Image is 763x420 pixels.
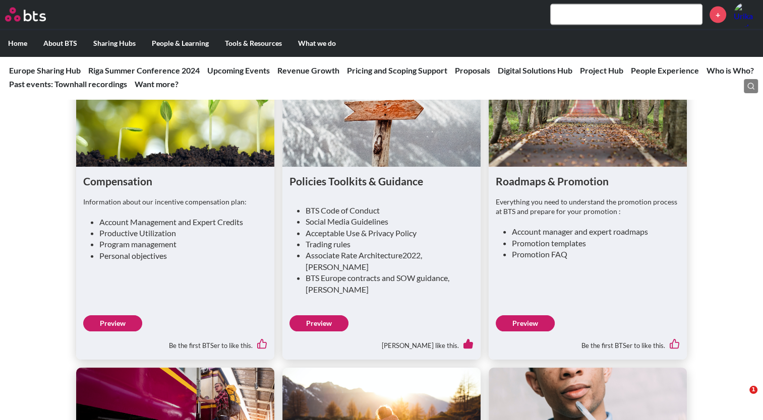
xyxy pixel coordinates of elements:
[306,272,465,295] li: BTS Europe contracts and SOW guidance, [PERSON_NAME]
[512,226,672,237] li: Account manager and expert roadmaps
[455,65,490,75] a: Proposals
[217,30,290,56] label: Tools & Resources
[5,8,65,22] a: Go home
[135,79,179,89] a: Want more?
[83,315,142,331] a: Preview
[83,174,267,188] h1: Compensation
[707,65,754,75] a: Who is Who?
[99,228,259,239] li: Productive Utilization
[83,331,267,353] div: Be the first BTSer to like this.
[277,65,339,75] a: Revenue Growth
[496,174,680,188] h1: Roadmaps & Promotion
[512,238,672,249] li: Promotion templates
[35,30,85,56] label: About BTS
[144,30,217,56] label: People & Learning
[88,65,200,75] a: Riga Summer Conference 2024
[498,65,572,75] a: Digital Solutions Hub
[5,8,46,22] img: BTS Logo
[83,197,267,207] p: Information about our incentive compensation plan:
[290,30,344,56] label: What we do
[9,79,127,89] a: Past events: Townhall recordings
[99,217,259,228] li: Account Management and Expert Credits
[207,65,270,75] a: Upcoming Events
[85,30,144,56] label: Sharing Hubs
[289,315,348,331] a: Preview
[9,65,81,75] a: Europe Sharing Hub
[306,205,465,216] li: BTS Code of Conduct
[306,239,465,250] li: Trading rules
[306,228,465,239] li: Acceptable Use & Privacy Policy
[631,65,699,75] a: People Experience
[306,216,465,227] li: Social Media Guidelines
[289,174,474,188] h1: Policies Toolkits & Guidance
[306,250,465,272] li: Associate Rate Architecture2022, [PERSON_NAME]
[734,3,758,27] img: Urika Raghu
[347,65,447,75] a: Pricing and Scoping Support
[512,249,672,260] li: Promotion FAQ
[729,386,753,410] iframe: Intercom live chat
[749,386,757,394] span: 1
[496,197,680,217] p: Everything you need to understand the promotion process at BTS and prepare for your promotion :
[99,239,259,250] li: Program management
[496,315,555,331] a: Preview
[289,331,474,353] div: [PERSON_NAME] like this.
[734,3,758,27] a: Profile
[710,7,726,23] a: +
[580,65,623,75] a: Project Hub
[496,331,680,353] div: Be the first BTSer to like this.
[99,250,259,261] li: Personal objectives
